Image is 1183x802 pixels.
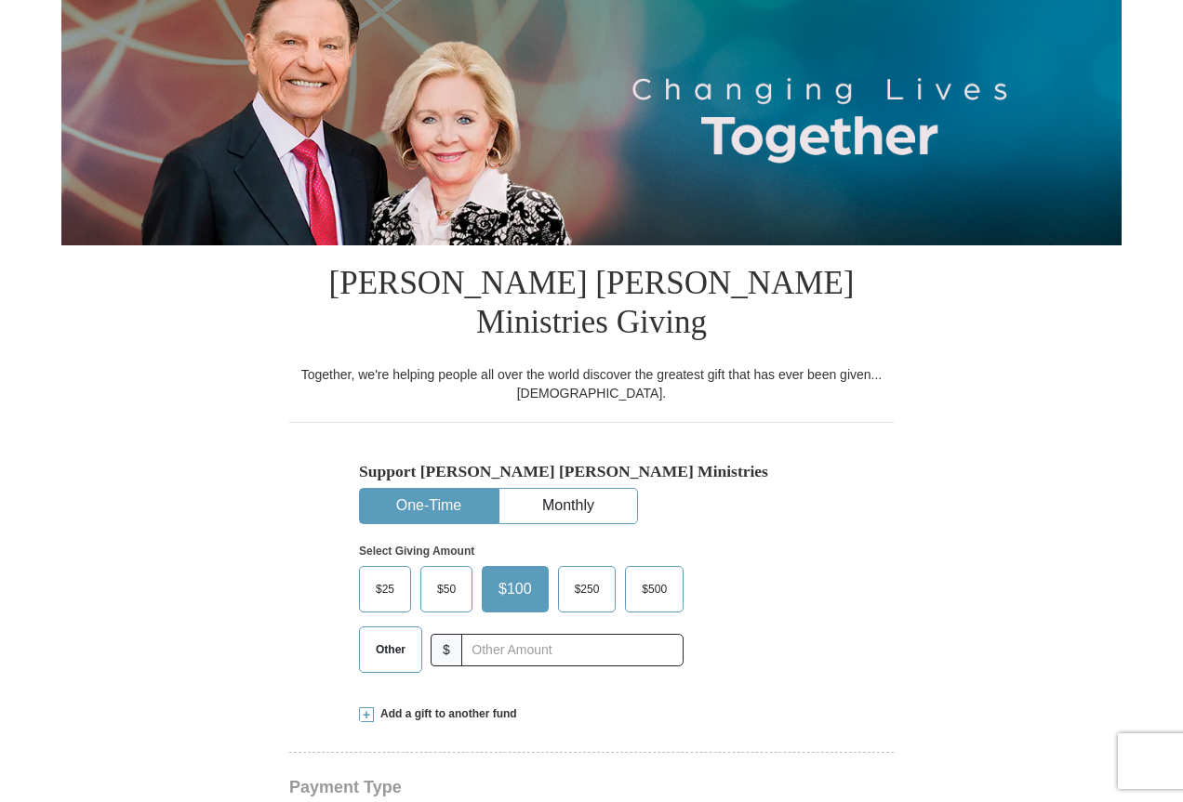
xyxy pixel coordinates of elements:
h5: Support [PERSON_NAME] [PERSON_NAME] Ministries [359,462,824,481]
strong: Select Giving Amount [359,545,474,558]
input: Other Amount [461,634,684,666]
span: $500 [632,575,676,603]
span: $25 [366,575,404,603]
h4: Payment Type [289,780,894,795]
h1: [PERSON_NAME] [PERSON_NAME] Ministries Giving [289,245,894,365]
span: $ [431,634,462,666]
span: $100 [489,575,541,603]
span: Other [366,636,415,664]
span: $50 [428,575,465,603]
span: $250 [565,575,609,603]
span: Add a gift to another fund [374,706,517,722]
button: One-Time [360,489,498,523]
div: Together, we're helping people all over the world discover the greatest gift that has ever been g... [289,365,894,402]
button: Monthly [499,489,637,523]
